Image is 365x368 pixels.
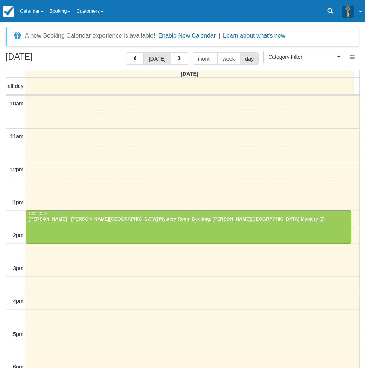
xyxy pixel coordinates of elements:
[10,166,23,172] span: 12pm
[28,216,349,222] div: [PERSON_NAME] - [PERSON_NAME][GEOGRAPHIC_DATA] Mystery Room Booking, [PERSON_NAME][GEOGRAPHIC_DAT...
[342,5,354,17] img: A3
[240,52,259,65] button: day
[219,32,220,39] span: |
[10,101,23,107] span: 10am
[3,6,14,17] img: checkfront-main-nav-mini-logo.png
[143,52,171,65] button: [DATE]
[13,232,23,238] span: 2pm
[26,210,351,243] a: 1:30 - 2:30[PERSON_NAME] - [PERSON_NAME][GEOGRAPHIC_DATA] Mystery Room Booking, [PERSON_NAME][GEO...
[13,298,23,304] span: 4pm
[13,199,23,205] span: 1pm
[158,32,216,39] button: Enable New Calendar
[217,52,240,65] button: week
[10,133,23,139] span: 11am
[25,31,155,40] div: A new Booking Calendar experience is available!
[8,83,23,89] span: all-day
[268,53,336,61] span: Category Filter
[181,71,199,77] span: [DATE]
[29,212,48,216] span: 1:30 - 2:30
[193,52,218,65] button: month
[13,265,23,271] span: 3pm
[13,331,23,337] span: 5pm
[223,32,285,39] a: Learn about what's new
[6,52,100,66] h2: [DATE]
[263,51,345,63] button: Category Filter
